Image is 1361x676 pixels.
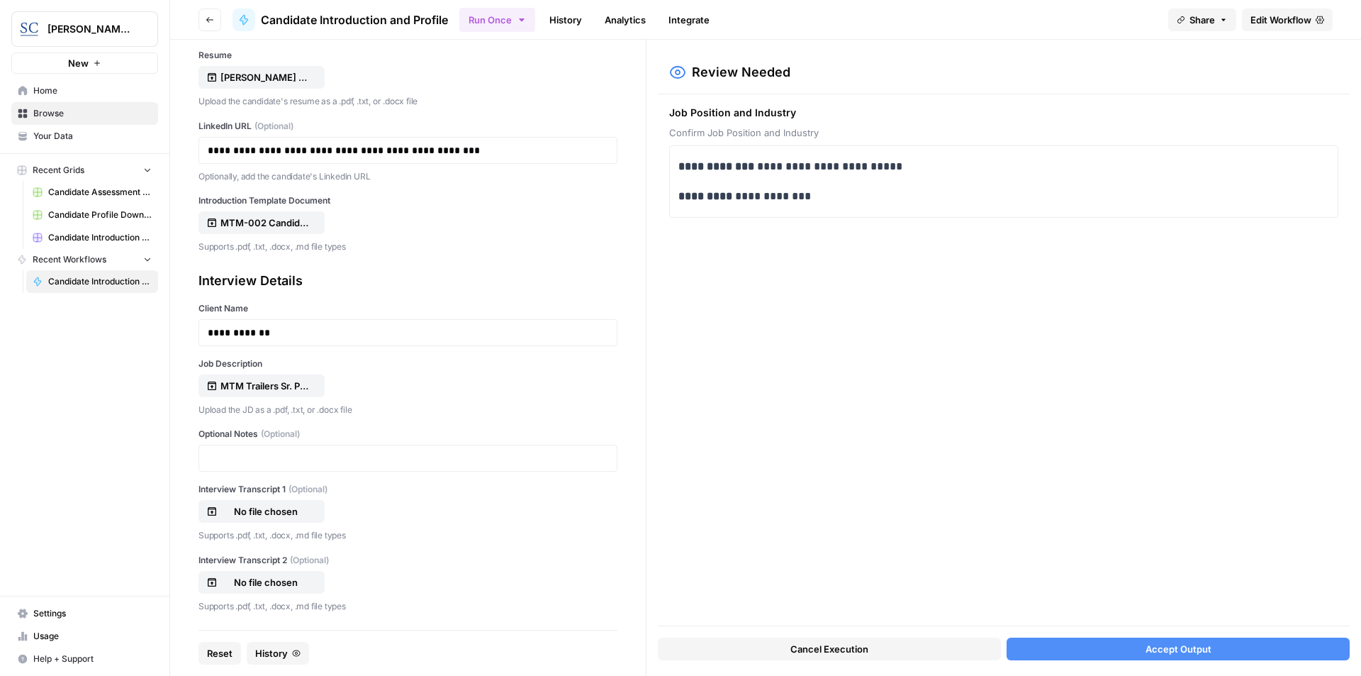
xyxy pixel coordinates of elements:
button: Recent Grids [11,160,158,181]
label: Client Name [198,302,617,315]
p: Supports .pdf, .txt, .docx, .md file types [198,240,617,254]
label: Resume [198,49,617,62]
a: Home [11,79,158,102]
span: Confirm Job Position and Industry [669,126,1338,140]
span: New [68,56,89,70]
a: Integrate [660,9,718,31]
span: Settings [33,607,152,620]
span: Candidate Introduction and Profile [261,11,448,28]
span: Home [33,84,152,97]
button: MTM-002 Candidate Introduction Template.docx [198,211,325,234]
span: Browse [33,107,152,120]
span: Accept Output [1146,642,1211,656]
span: Job Position and Industry [669,106,1338,120]
button: Run Once [459,8,535,32]
label: LinkedIn URL [198,120,617,133]
a: Settings [11,602,158,625]
p: MTM-002 Candidate Introduction Template.docx [220,216,311,230]
button: History [247,642,309,665]
a: Candidate Introduction and Profile [26,270,158,293]
button: Cancel Execution [658,638,1001,660]
button: Reset [198,642,241,665]
a: Candidate Introduction Download Sheet [26,226,158,249]
a: Candidate Profile Download Sheet [26,204,158,226]
button: [PERSON_NAME] Resume.pdf [198,66,325,89]
img: Stanton Chase Nashville Logo [16,16,42,42]
a: Candidate Introduction and Profile [233,9,448,31]
label: Interview Transcript 2 [198,554,617,567]
a: History [541,9,590,31]
p: No file chosen [220,504,311,519]
span: (Optional) [290,554,329,567]
button: No file chosen [198,571,325,594]
span: Candidate Introduction Download Sheet [48,231,152,244]
span: Recent Grids [33,164,84,177]
span: [PERSON_NAME] [GEOGRAPHIC_DATA] [47,22,133,36]
label: Introduction Template Document [198,194,617,207]
button: Recent Workflows [11,249,158,270]
p: Upload the JD as a .pdf, .txt, or .docx file [198,403,617,417]
a: Usage [11,625,158,648]
a: Your Data [11,125,158,148]
button: Help + Support [11,648,158,670]
button: No file chosen [198,500,325,523]
label: Job Description [198,358,617,370]
span: Cancel Execution [790,642,868,656]
span: (Optional) [254,120,293,133]
h2: Review Needed [692,62,790,82]
p: No file chosen [220,575,311,589]
span: (Optional) [289,483,327,496]
span: Reset [207,646,233,660]
span: Help + Support [33,653,152,665]
a: Browse [11,102,158,125]
button: Accept Output [1007,638,1350,660]
span: Your Data [33,130,152,143]
p: Supports .pdf, .txt, .docx, .md file types [198,528,617,543]
p: Upload the candidate's resume as a .pdf, .txt, or .docx file [198,94,617,109]
span: Edit Workflow [1250,13,1311,27]
p: MTM Trailers Sr. Production Mgr. Recruitment Profile.pdf [220,379,311,393]
a: Candidate Assessment Download Sheet [26,181,158,204]
button: MTM Trailers Sr. Production Mgr. Recruitment Profile.pdf [198,375,325,397]
span: Usage [33,630,152,643]
span: (Optional) [261,428,300,440]
span: History [255,646,288,660]
span: Candidate Profile Download Sheet [48,209,152,221]
span: Candidate Assessment Download Sheet [48,186,152,199]
button: New [11,52,158,74]
a: Edit Workflow [1242,9,1333,31]
button: Share [1168,9,1236,31]
span: Share [1189,13,1215,27]
span: Candidate Introduction and Profile [48,275,152,288]
label: Optional Notes [198,428,617,440]
p: Optionally, add the candidate's Linkedin URL [198,170,617,184]
p: [PERSON_NAME] Resume.pdf [220,70,311,84]
p: Supports .pdf, .txt, .docx, .md file types [198,599,617,614]
button: Workspace: Stanton Chase Nashville [11,11,158,47]
span: Recent Workflows [33,253,106,266]
a: Analytics [596,9,654,31]
label: Interview Transcript 1 [198,483,617,496]
div: Interview Details [198,271,617,291]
